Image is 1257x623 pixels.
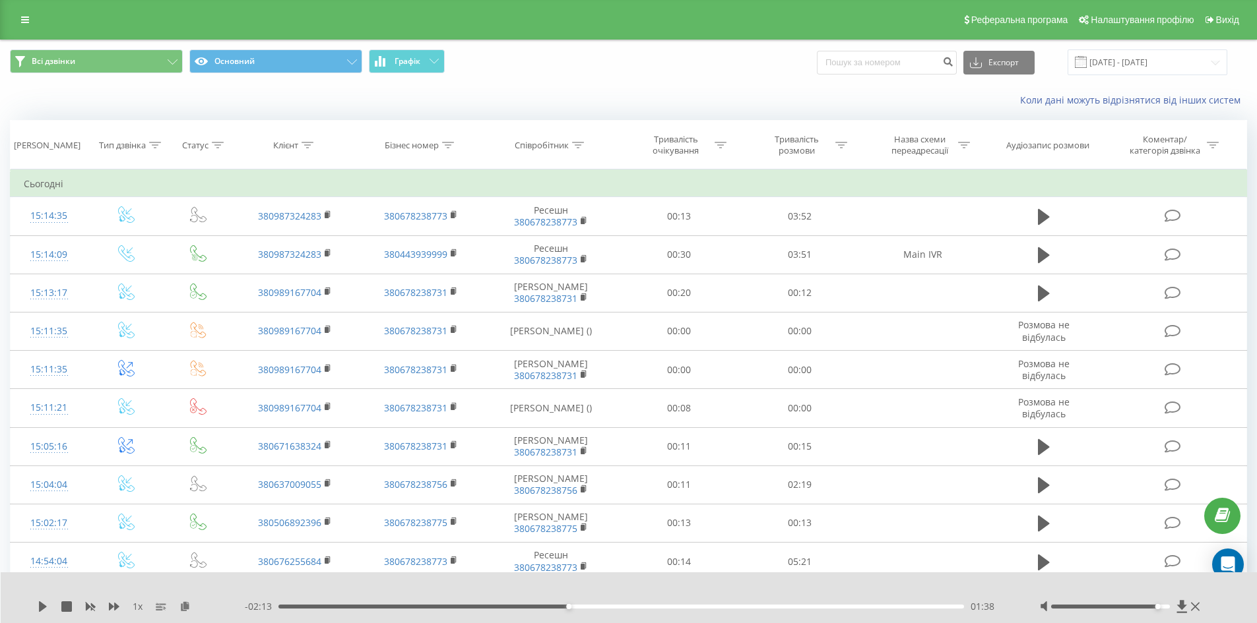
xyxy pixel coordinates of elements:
[24,472,75,498] div: 15:04:04
[24,395,75,421] div: 15:11:21
[384,210,447,222] a: 380678238773
[24,434,75,460] div: 15:05:16
[99,140,146,151] div: Тип дзвінка
[384,478,447,490] a: 380678238756
[971,600,994,613] span: 01:38
[258,516,321,529] a: 380506892396
[971,15,1068,25] span: Реферальна програма
[258,440,321,452] a: 380671638324
[740,389,860,427] td: 00:00
[1212,549,1244,580] div: Open Intercom Messenger
[258,286,321,299] a: 380989167704
[484,235,619,274] td: Ресешн
[1091,15,1194,25] span: Налаштування профілю
[24,318,75,344] div: 15:11:35
[514,446,577,458] a: 380678238731
[740,197,860,235] td: 03:52
[484,427,619,465] td: [PERSON_NAME]
[619,427,740,465] td: 00:11
[740,465,860,504] td: 02:19
[740,312,860,350] td: 00:00
[884,134,955,156] div: Назва схеми переадресації
[484,312,619,350] td: [PERSON_NAME] ()
[11,171,1247,197] td: Сьогодні
[258,324,321,337] a: 380989167704
[619,389,740,427] td: 00:08
[258,363,321,376] a: 380989167704
[384,440,447,452] a: 380678238731
[384,363,447,376] a: 380678238731
[740,274,860,312] td: 00:12
[24,510,75,536] div: 15:02:17
[619,351,740,389] td: 00:00
[484,274,619,312] td: [PERSON_NAME]
[740,235,860,274] td: 03:51
[963,51,1035,74] button: Експорт
[740,504,860,542] td: 00:13
[385,140,439,151] div: Бізнес номер
[514,292,577,305] a: 380678238731
[817,51,957,74] input: Пошук за номером
[384,286,447,299] a: 380678238731
[10,49,183,73] button: Всі дзвінки
[740,543,860,581] td: 05:21
[484,351,619,389] td: [PERSON_NAME]
[1006,140,1089,151] div: Аудіозапис розмови
[258,555,321,568] a: 380676255684
[1126,134,1204,156] div: Коментар/категорія дзвінка
[860,235,985,274] td: Main IVR
[514,561,577,574] a: 380678238773
[1020,94,1247,106] a: Коли дані можуть відрізнятися вiд інших систем
[761,134,832,156] div: Тривалість розмови
[619,235,740,274] td: 00:30
[514,369,577,382] a: 380678238731
[641,134,711,156] div: Тривалість очікування
[514,484,577,496] a: 380678238756
[258,210,321,222] a: 380987324283
[258,401,321,414] a: 380989167704
[384,248,447,260] a: 380443939999
[1018,396,1070,420] span: Розмова не відбулась
[384,324,447,337] a: 380678238731
[619,197,740,235] td: 00:13
[619,465,740,504] td: 00:11
[515,140,569,151] div: Співробітник
[1216,15,1239,25] span: Вихід
[514,216,577,228] a: 380678238773
[24,357,75,382] div: 15:11:35
[24,203,75,229] div: 15:14:35
[484,543,619,581] td: Ресешн
[619,504,740,542] td: 00:13
[395,57,420,66] span: Графік
[484,504,619,542] td: [PERSON_NAME]
[258,248,321,260] a: 380987324283
[514,522,577,535] a: 380678238775
[32,56,75,67] span: Всі дзвінки
[24,280,75,306] div: 15:13:17
[245,600,278,613] span: - 02:13
[740,427,860,465] td: 00:15
[258,478,321,490] a: 380637009055
[133,600,143,613] span: 1 x
[484,197,619,235] td: Ресешн
[189,49,362,73] button: Основний
[14,140,81,151] div: [PERSON_NAME]
[619,274,740,312] td: 00:20
[1155,604,1161,609] div: Accessibility label
[566,604,571,609] div: Accessibility label
[619,312,740,350] td: 00:00
[182,140,209,151] div: Статус
[740,351,860,389] td: 00:00
[514,254,577,266] a: 380678238773
[384,516,447,529] a: 380678238775
[619,543,740,581] td: 00:14
[273,140,298,151] div: Клієнт
[24,549,75,574] div: 14:54:04
[484,465,619,504] td: [PERSON_NAME]
[369,49,445,73] button: Графік
[484,389,619,427] td: [PERSON_NAME] ()
[384,401,447,414] a: 380678238731
[1018,318,1070,343] span: Розмова не відбулась
[1018,357,1070,382] span: Розмова не відбулась
[384,555,447,568] a: 380678238773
